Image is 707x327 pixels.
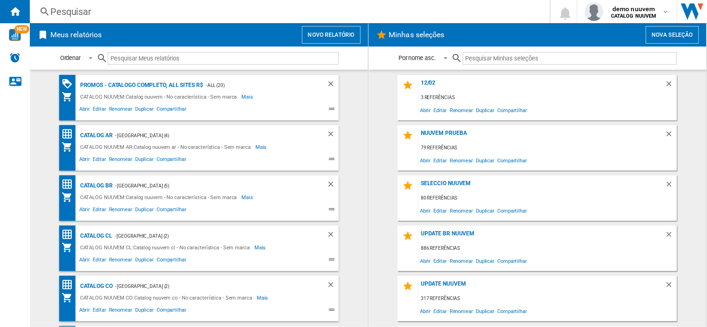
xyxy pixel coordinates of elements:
[78,141,255,153] div: CATALOG NUUVEM AR:Catalog nuuvem ar - No característica - Sem marca
[9,29,21,41] img: wise-card.svg
[419,104,432,116] span: Abrir
[665,230,677,243] div: Deletar
[242,91,255,102] span: Mais
[155,255,188,267] span: Compartilhar
[419,130,665,142] div: nuuvem prueba
[254,242,268,253] span: Mais
[419,254,432,267] span: Abrir
[108,255,134,267] span: Renomear
[134,306,155,317] span: Duplicar
[62,192,78,203] div: Meu sortimento
[474,254,496,267] span: Duplicar
[419,230,665,243] div: UPDATE BR NUUVEM
[419,180,665,193] div: seleccio nuuvem
[134,205,155,216] span: Duplicar
[62,229,78,240] div: Matriz de preços
[108,52,339,65] input: Pesquisar Meus relatórios
[108,205,134,216] span: Renomear
[398,54,436,61] div: Por nome asc.
[78,205,92,216] span: Abrir
[474,305,496,317] span: Duplicar
[62,242,78,253] div: Meu sortimento
[78,80,203,91] div: Promos - catalogo completo, all sites R$
[257,292,270,303] span: Mais
[419,193,677,204] div: 80 referências
[432,104,448,116] span: Editar
[62,128,78,140] div: Matriz de preços
[113,180,308,192] div: - [GEOGRAPHIC_DATA] (5)
[78,155,92,166] span: Abrir
[91,205,107,216] span: Editar
[155,155,188,166] span: Compartilhar
[611,4,657,13] span: demo nuuvem
[432,204,448,217] span: Editar
[50,5,526,18] div: Pesquisar
[242,192,255,203] span: Mais
[62,141,78,153] div: Meu sortimento
[474,104,496,116] span: Duplicar
[432,305,448,317] span: Editar
[448,254,474,267] span: Renomear
[419,280,665,293] div: UPDATE NUUVEM
[448,154,474,167] span: Renomear
[327,180,339,192] div: Deletar
[108,105,134,116] span: Renomear
[78,192,242,203] div: CATALOG NUUVEM:Catalog nuuvem - No característica - Sem marca
[419,154,432,167] span: Abrir
[387,26,447,44] h2: Minhas seleções
[48,26,104,44] h2: Meus relatórios
[155,205,188,216] span: Compartilhar
[62,279,78,291] div: Matriz de preços
[327,230,339,242] div: Deletar
[432,154,448,167] span: Editar
[255,141,268,153] span: Mais
[9,52,21,63] img: alerts-logo.svg
[419,80,665,92] div: 12/02
[474,154,496,167] span: Duplicar
[432,254,448,267] span: Editar
[108,306,134,317] span: Renomear
[611,13,657,19] b: CATALOG NUUVEM
[113,280,308,292] div: - [GEOGRAPHIC_DATA] (2)
[327,80,339,91] div: Deletar
[419,243,677,254] div: 886 referências
[496,305,529,317] span: Compartilhar
[496,204,529,217] span: Compartilhar
[327,280,339,292] div: Deletar
[78,306,92,317] span: Abrir
[91,105,107,116] span: Editar
[463,52,677,65] input: Pesquisar Minhas seleções
[419,204,432,217] span: Abrir
[665,180,677,193] div: Deletar
[419,305,432,317] span: Abrir
[646,26,699,44] button: Nova seleção
[419,92,677,104] div: 3 referências
[419,293,677,305] div: 317 referências
[474,204,496,217] span: Duplicar
[112,230,308,242] div: - [GEOGRAPHIC_DATA] (2)
[78,130,113,141] div: CATALOG AR
[134,155,155,166] span: Duplicar
[62,91,78,102] div: Meu sortimento
[91,255,107,267] span: Editar
[496,104,529,116] span: Compartilhar
[78,105,92,116] span: Abrir
[134,105,155,116] span: Duplicar
[448,305,474,317] span: Renomear
[134,255,155,267] span: Duplicar
[78,292,257,303] div: CATALOG NUUVEM CO:Catalog nuuvem co - No característica - Sem marca
[302,26,361,44] button: Novo relatório
[91,306,107,317] span: Editar
[108,155,134,166] span: Renomear
[155,306,188,317] span: Compartilhar
[327,130,339,141] div: Deletar
[448,204,474,217] span: Renomear
[665,280,677,293] div: Deletar
[14,25,29,33] span: NEW
[665,80,677,92] div: Deletar
[113,130,308,141] div: - [GEOGRAPHIC_DATA] (4)
[78,230,112,242] div: CATALOG CL
[78,242,254,253] div: CATALOG NUUVEM CL:Catalog nuuvem cl - No característica - Sem marca
[62,292,78,303] div: Meu sortimento
[60,54,81,61] div: Ordenar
